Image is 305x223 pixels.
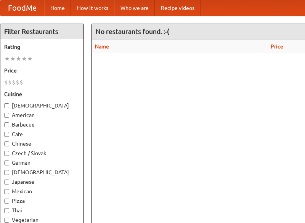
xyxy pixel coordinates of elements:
input: Vegetarian [4,218,9,223]
li: $ [12,78,16,87]
a: Who we are [114,0,155,16]
input: Thai [4,208,9,213]
li: ★ [27,55,33,63]
input: [DEMOGRAPHIC_DATA] [4,170,9,175]
li: ★ [16,55,21,63]
li: $ [4,78,8,87]
ng-pluralize: No restaurants found. :-( [96,28,169,35]
a: How it works [71,0,114,16]
input: German [4,160,9,165]
label: Mexican [4,188,80,195]
li: ★ [4,55,10,63]
label: Japanese [4,178,80,186]
h5: Cuisine [4,90,80,98]
a: FoodMe [0,0,44,16]
label: Czech / Slovak [4,149,80,157]
input: Chinese [4,141,9,146]
input: Cafe [4,132,9,137]
label: American [4,111,80,119]
input: American [4,113,9,118]
label: German [4,159,80,167]
label: [DEMOGRAPHIC_DATA] [4,168,80,176]
label: Cafe [4,130,80,138]
input: Czech / Slovak [4,151,9,156]
li: ★ [10,55,16,63]
a: Home [44,0,71,16]
a: Name [95,43,109,50]
h5: Price [4,67,80,74]
li: $ [16,78,19,87]
label: [DEMOGRAPHIC_DATA] [4,102,80,109]
label: Barbecue [4,121,80,128]
a: Recipe videos [155,0,201,16]
input: Japanese [4,180,9,184]
label: Chinese [4,140,80,148]
h4: Filter Restaurants [0,24,83,39]
label: Pizza [4,197,80,205]
label: Thai [4,207,80,214]
input: Mexican [4,189,9,194]
input: Pizza [4,199,9,204]
h5: Rating [4,43,80,51]
li: ★ [21,55,27,63]
input: Barbecue [4,122,9,127]
a: Price [271,43,283,50]
li: $ [19,78,23,87]
li: $ [8,78,12,87]
input: [DEMOGRAPHIC_DATA] [4,103,9,108]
